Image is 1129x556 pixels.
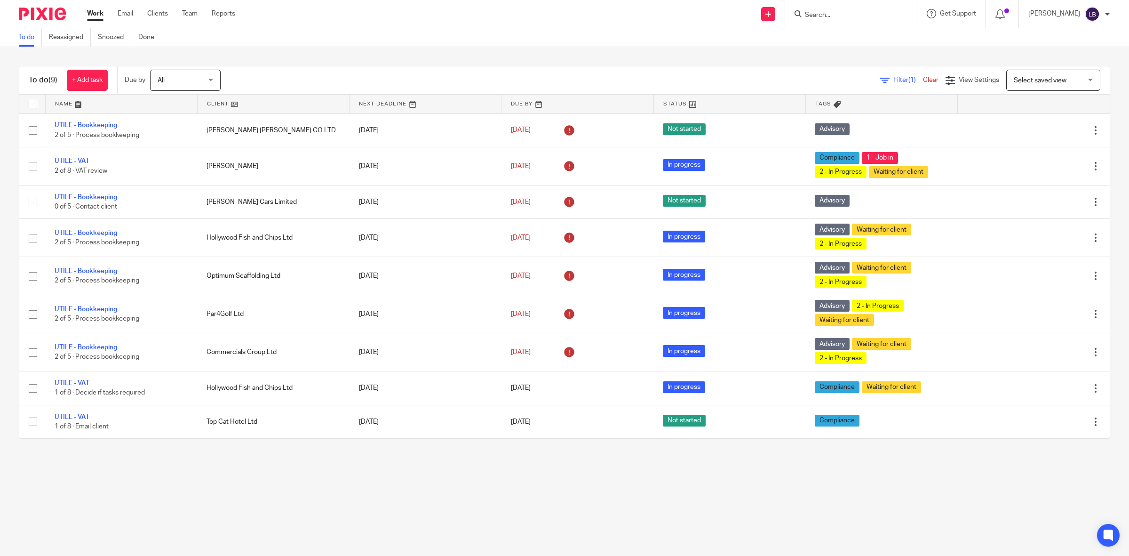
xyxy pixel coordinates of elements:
[869,166,928,178] span: Waiting for client
[511,273,531,279] span: [DATE]
[852,224,911,235] span: Waiting for client
[663,123,706,135] span: Not started
[19,28,42,47] a: To do
[815,300,850,312] span: Advisory
[55,423,109,430] span: 1 of 8 · Email client
[663,231,705,242] span: In progress
[852,262,911,274] span: Waiting for client
[815,166,867,178] span: 2 - In Progress
[663,307,705,319] span: In progress
[55,315,139,322] span: 2 of 5 · Process bookkeeping
[55,194,117,201] a: UTILE - Bookkeeping
[197,219,349,257] td: Hollywood Fish and Chips Ltd
[350,185,501,218] td: [DATE]
[55,414,89,420] a: UTILE - VAT
[852,338,911,350] span: Waiting for client
[55,203,117,210] span: 0 of 5 · Contact client
[350,371,501,405] td: [DATE]
[197,185,349,218] td: [PERSON_NAME] Cars Limited
[923,77,938,83] a: Clear
[815,314,874,326] span: Waiting for client
[862,152,898,164] span: 1 - Job in
[67,70,108,91] a: + Add task
[893,77,923,83] span: Filter
[804,11,889,20] input: Search
[815,195,850,207] span: Advisory
[663,195,706,207] span: Not started
[663,381,705,393] span: In progress
[197,405,349,438] td: Top Cat Hotel Ltd
[197,371,349,405] td: Hollywood Fish and Chips Ltd
[55,132,139,138] span: 2 of 5 · Process bookkeeping
[1014,77,1066,84] span: Select saved view
[55,380,89,387] a: UTILE - VAT
[815,238,867,250] span: 2 - In Progress
[55,158,89,164] a: UTILE - VAT
[55,122,117,129] a: UTILE - Bookkeeping
[55,168,107,174] span: 2 of 8 · VAT review
[663,159,705,171] span: In progress
[197,257,349,295] td: Optimum Scaffolding Ltd
[511,127,531,134] span: [DATE]
[663,345,705,357] span: In progress
[511,234,531,241] span: [DATE]
[852,300,904,312] span: 2 - In Progress
[55,230,117,236] a: UTILE - Bookkeeping
[49,28,91,47] a: Reassigned
[959,77,999,83] span: View Settings
[815,276,867,288] span: 2 - In Progress
[815,123,850,135] span: Advisory
[350,257,501,295] td: [DATE]
[511,385,531,391] span: [DATE]
[48,76,57,84] span: (9)
[663,269,705,281] span: In progress
[511,349,531,355] span: [DATE]
[350,295,501,333] td: [DATE]
[940,10,976,17] span: Get Support
[1085,7,1100,22] img: svg%3E
[55,239,139,246] span: 2 of 5 · Process bookkeeping
[55,306,117,313] a: UTILE - Bookkeeping
[55,390,145,396] span: 1 of 8 · Decide if tasks required
[212,9,235,18] a: Reports
[197,333,349,371] td: Commercials Group Ltd
[87,9,103,18] a: Work
[197,113,349,147] td: [PERSON_NAME] [PERSON_NAME] CO LTD
[197,295,349,333] td: Par4Golf Ltd
[147,9,168,18] a: Clients
[511,163,531,169] span: [DATE]
[815,152,859,164] span: Compliance
[197,147,349,185] td: [PERSON_NAME]
[815,415,859,427] span: Compliance
[1028,9,1080,18] p: [PERSON_NAME]
[350,219,501,257] td: [DATE]
[511,311,531,317] span: [DATE]
[815,352,867,364] span: 2 - In Progress
[118,9,133,18] a: Email
[815,224,850,235] span: Advisory
[350,147,501,185] td: [DATE]
[815,262,850,274] span: Advisory
[55,277,139,284] span: 2 of 5 · Process bookkeeping
[663,415,706,427] span: Not started
[138,28,161,47] a: Done
[815,101,831,106] span: Tags
[55,268,117,274] a: UTILE - Bookkeeping
[19,8,66,20] img: Pixie
[29,75,57,85] h1: To do
[815,338,850,350] span: Advisory
[815,381,859,393] span: Compliance
[350,113,501,147] td: [DATE]
[350,333,501,371] td: [DATE]
[511,199,531,205] span: [DATE]
[158,77,165,84] span: All
[511,419,531,425] span: [DATE]
[182,9,198,18] a: Team
[125,75,145,85] p: Due by
[862,381,921,393] span: Waiting for client
[55,354,139,360] span: 2 of 5 · Process bookkeeping
[55,344,117,351] a: UTILE - Bookkeeping
[908,77,916,83] span: (1)
[98,28,131,47] a: Snoozed
[350,405,501,438] td: [DATE]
